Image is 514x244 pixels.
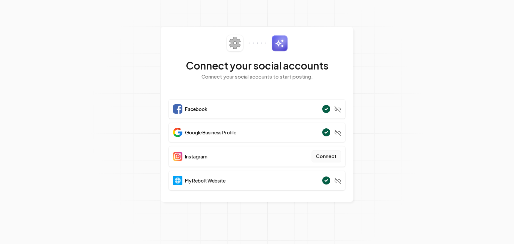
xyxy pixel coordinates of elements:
[185,106,207,112] span: Facebook
[173,152,182,161] img: Instagram
[169,59,345,72] h2: Connect your social accounts
[185,177,226,184] span: My Rebolt Website
[271,35,288,51] img: sparkles.svg
[185,153,207,160] span: Instagram
[169,73,345,81] p: Connect your social accounts to start posting.
[312,150,341,162] button: Connect
[173,128,182,137] img: Google
[173,104,182,114] img: Facebook
[249,42,266,44] img: connector-dots.svg
[173,176,182,185] img: Website
[185,129,236,136] span: Google Business Profile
